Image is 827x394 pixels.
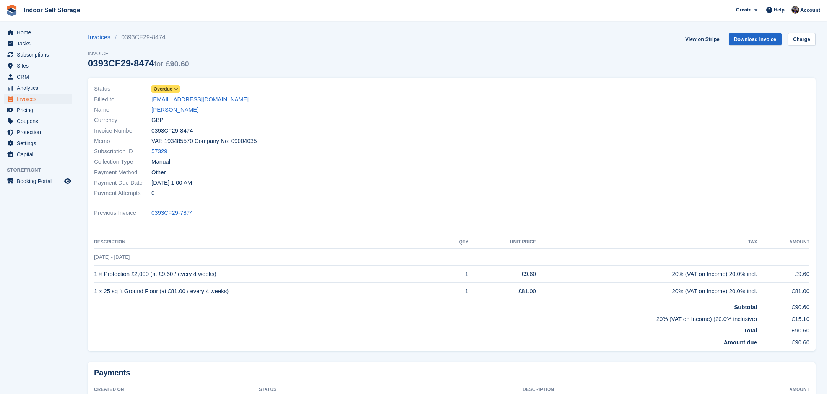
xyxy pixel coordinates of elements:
a: menu [4,149,72,160]
a: menu [4,27,72,38]
h2: Payments [94,368,809,378]
span: [DATE] - [DATE] [94,254,130,260]
td: £90.60 [757,323,809,335]
span: Status [94,84,151,93]
th: Description [94,236,444,248]
span: Pricing [17,105,63,115]
span: Sites [17,60,63,71]
td: 1 [444,283,468,300]
span: VAT: 193485570 Company No: 09004035 [151,137,257,146]
td: £15.10 [757,312,809,324]
span: Create [736,6,751,14]
span: Currency [94,116,151,125]
a: [EMAIL_ADDRESS][DOMAIN_NAME] [151,95,249,104]
span: Coupons [17,116,63,126]
span: Overdue [154,86,172,92]
span: Settings [17,138,63,149]
span: Storefront [7,166,76,174]
img: stora-icon-8386f47178a22dfd0bd8f6a31ec36ba5ce8667c1dd55bd0f319d3a0aa187defe.svg [6,5,18,16]
span: Invoice Number [94,126,151,135]
span: Other [151,168,166,177]
span: Capital [17,149,63,160]
a: menu [4,138,72,149]
td: £9.60 [757,266,809,283]
a: menu [4,60,72,71]
time: 2025-09-21 00:00:00 UTC [151,178,192,187]
a: menu [4,127,72,138]
span: Booking Portal [17,176,63,186]
strong: Amount due [724,339,757,345]
span: 0 [151,189,154,198]
span: £90.60 [166,60,189,68]
strong: Subtotal [734,304,757,310]
img: Sandra Pomeroy [791,6,799,14]
a: menu [4,71,72,82]
span: Memo [94,137,151,146]
span: Invoice [88,50,189,57]
td: £90.60 [757,300,809,312]
a: 0393CF29-7874 [151,209,193,217]
td: 20% (VAT on Income) (20.0% inclusive) [94,312,757,324]
span: Payment Attempts [94,189,151,198]
span: Manual [151,157,170,166]
th: Amount [757,236,809,248]
a: Overdue [151,84,180,93]
span: CRM [17,71,63,82]
th: Unit Price [468,236,536,248]
span: Payment Method [94,168,151,177]
th: Tax [536,236,757,248]
span: Billed to [94,95,151,104]
div: 20% (VAT on Income) 20.0% incl. [536,270,757,279]
td: £90.60 [757,335,809,347]
span: Protection [17,127,63,138]
span: Analytics [17,83,63,93]
a: menu [4,38,72,49]
span: Account [800,6,820,14]
span: Tasks [17,38,63,49]
td: £9.60 [468,266,536,283]
div: 20% (VAT on Income) 20.0% incl. [536,287,757,296]
a: Download Invoice [729,33,782,45]
span: Help [774,6,785,14]
td: 1 × 25 sq ft Ground Floor (at £81.00 / every 4 weeks) [94,283,444,300]
td: £81.00 [757,283,809,300]
div: 0393CF29-8474 [88,58,189,68]
td: £81.00 [468,283,536,300]
span: Subscriptions [17,49,63,60]
span: Collection Type [94,157,151,166]
td: 1 × Protection £2,000 (at £9.60 / every 4 weeks) [94,266,444,283]
span: Name [94,105,151,114]
span: 0393CF29-8474 [151,126,193,135]
a: Invoices [88,33,115,42]
a: Preview store [63,177,72,186]
nav: breadcrumbs [88,33,189,42]
a: View on Stripe [682,33,722,45]
span: Invoices [17,94,63,104]
a: menu [4,83,72,93]
span: Subscription ID [94,147,151,156]
a: menu [4,116,72,126]
span: Previous Invoice [94,209,151,217]
span: Payment Due Date [94,178,151,187]
a: menu [4,94,72,104]
span: Home [17,27,63,38]
span: for [154,60,163,68]
a: 57329 [151,147,167,156]
td: 1 [444,266,468,283]
th: QTY [444,236,468,248]
a: [PERSON_NAME] [151,105,198,114]
a: menu [4,176,72,186]
a: menu [4,49,72,60]
a: Charge [788,33,816,45]
a: Indoor Self Storage [21,4,83,16]
a: menu [4,105,72,115]
span: GBP [151,116,164,125]
strong: Total [744,327,757,334]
